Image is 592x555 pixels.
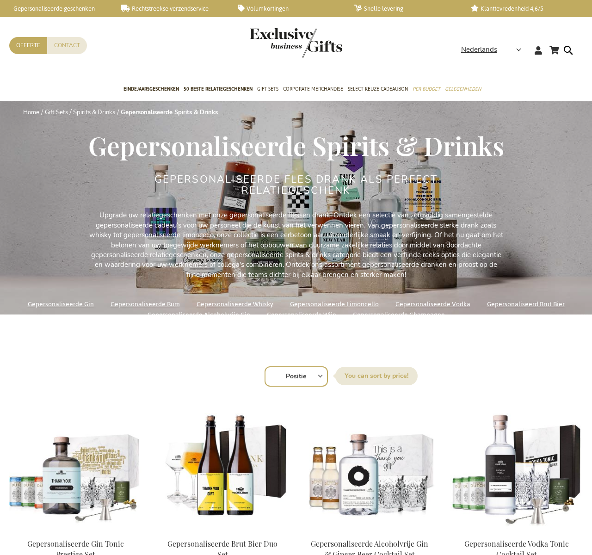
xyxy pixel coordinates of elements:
[121,5,223,12] a: Rechtstreekse verzendservice
[9,527,142,536] a: Personalised Gin Tonic Prestige Set
[148,308,250,321] a: Gepersonaliseerde Alcoholvrije Gin
[123,174,469,196] h2: Gepersonaliseerde fles drank als perfect relatiegeschenk
[73,108,115,117] a: Spirits & Drinks
[156,401,289,531] img: Personalised Champagne Beer
[184,78,253,101] a: 50 beste relatiegeschenken
[88,128,504,162] span: Gepersonaliseerde Spirits & Drinks
[353,308,445,321] a: Gepersonaliseerde Champagne
[461,44,497,55] span: Nederlands
[445,78,481,101] a: Gelegenheden
[156,527,289,536] a: Personalised Champagne Beer
[348,84,408,94] span: Select Keuze Cadeaubon
[111,298,180,310] a: Gepersonaliseerde Rum
[9,37,47,54] a: Offerte
[257,84,278,94] span: Gift Sets
[123,84,179,94] span: Eindejaarsgeschenken
[28,298,94,310] a: Gepersonaliseerde Gin
[413,78,440,101] a: Per Budget
[47,37,87,54] a: Contact
[238,5,339,12] a: Volumkortingen
[5,5,106,12] a: Gepersonaliseerde geschenken
[250,28,296,58] a: store logo
[471,5,573,12] a: Klanttevredenheid 4,6/5
[23,108,39,117] a: Home
[445,84,481,94] span: Gelegenheden
[250,28,342,58] img: Exclusive Business gifts logo
[88,210,504,280] p: Upgrade uw relatiegeschenken met onze gepersonaliseerde flessen drank. Ontdek een selectie van zo...
[9,401,142,531] img: Personalised Gin Tonic Prestige Set
[290,298,379,310] a: Gepersonaliseerde Limoncello
[283,78,343,101] a: Corporate Merchandise
[184,84,253,94] span: 50 beste relatiegeschenken
[197,298,273,310] a: Gepersonaliseerde Whisky
[45,108,68,117] a: Gift Sets
[257,78,278,101] a: Gift Sets
[303,401,436,531] img: Personalised Non-alcoholc Gin & Ginger Beer Set
[395,298,470,310] a: Gepersonaliseerde Vodka
[450,401,583,531] img: The Personalised Vodka Tonic Cocktail Set
[121,108,218,117] strong: Gepersonaliseerde Spirits & Drinks
[348,78,408,101] a: Select Keuze Cadeaubon
[123,78,179,101] a: Eindejaarsgeschenken
[335,367,418,385] label: Sorteer op
[487,298,565,310] a: Gepersonaliseerd Brut Bier
[413,84,440,94] span: Per Budget
[303,527,436,536] a: Personalised Non-alcoholc Gin & Ginger Beer Set
[354,5,456,12] a: Snelle levering
[283,84,343,94] span: Corporate Merchandise
[267,308,336,321] a: Gepersonaliseerde Wijn
[450,527,583,536] a: The Personalised Vodka Tonic Cocktail Set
